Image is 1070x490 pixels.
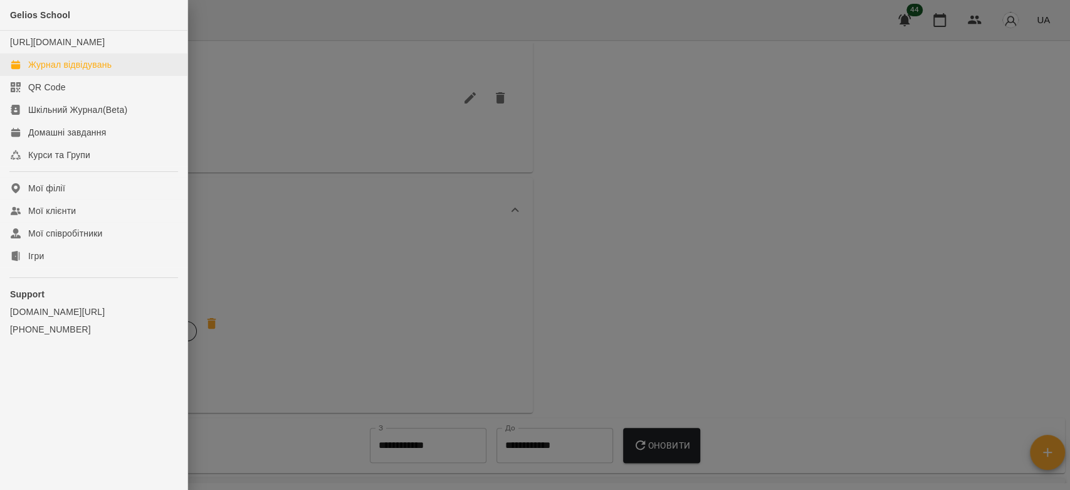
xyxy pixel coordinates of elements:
div: Шкільний Журнал(Beta) [28,104,127,116]
a: [URL][DOMAIN_NAME] [10,37,105,47]
div: Домашні завдання [28,126,106,139]
a: [PHONE_NUMBER] [10,323,177,336]
div: QR Code [28,81,66,93]
div: Мої філії [28,182,65,194]
div: Мої співробітники [28,227,103,240]
p: Support [10,288,177,301]
div: Курси та Групи [28,149,90,161]
div: Журнал відвідувань [28,58,112,71]
div: Ігри [28,250,44,262]
span: Gelios School [10,10,70,20]
div: Мої клієнти [28,205,76,217]
a: [DOMAIN_NAME][URL] [10,306,177,318]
